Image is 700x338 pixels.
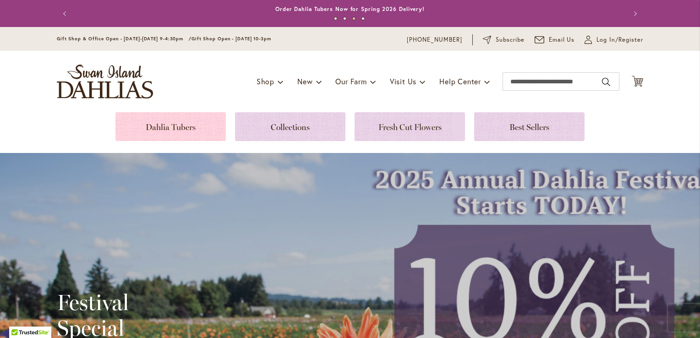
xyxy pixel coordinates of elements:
[191,36,271,42] span: Gift Shop Open - [DATE] 10-3pm
[625,5,643,23] button: Next
[535,35,575,44] a: Email Us
[390,76,416,86] span: Visit Us
[275,5,425,12] a: Order Dahlia Tubers Now for Spring 2026 Delivery!
[257,76,274,86] span: Shop
[496,35,525,44] span: Subscribe
[335,76,366,86] span: Our Farm
[549,35,575,44] span: Email Us
[585,35,643,44] a: Log In/Register
[352,17,355,20] button: 3 of 4
[439,76,481,86] span: Help Center
[334,17,337,20] button: 1 of 4
[343,17,346,20] button: 2 of 4
[361,17,365,20] button: 4 of 4
[57,65,153,98] a: store logo
[407,35,462,44] a: [PHONE_NUMBER]
[57,36,191,42] span: Gift Shop & Office Open - [DATE]-[DATE] 9-4:30pm /
[596,35,643,44] span: Log In/Register
[483,35,525,44] a: Subscribe
[297,76,312,86] span: New
[57,5,75,23] button: Previous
